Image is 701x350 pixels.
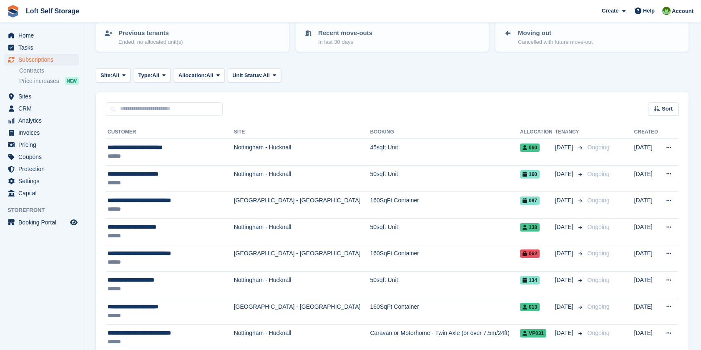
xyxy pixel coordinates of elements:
td: Nottingham - Hucknall [234,165,370,192]
a: menu [4,103,79,114]
td: [GEOGRAPHIC_DATA] - [GEOGRAPHIC_DATA] [234,245,370,272]
span: Tasks [18,42,68,53]
button: Type: All [134,68,171,82]
a: menu [4,42,79,53]
p: Moving out [518,28,593,38]
td: Nottingham - Hucknall [234,139,370,166]
a: menu [4,127,79,138]
span: Home [18,30,68,41]
span: Ongoing [588,224,610,230]
td: 160SqFt Container [370,192,520,219]
span: [DATE] [555,249,575,258]
span: Ongoing [588,250,610,257]
td: [DATE] [634,218,660,245]
td: 50sqft Unit [370,272,520,298]
a: menu [4,163,79,175]
p: In last 30 days [318,38,372,46]
td: Nottingham - Hucknall [234,272,370,298]
td: 160SqFt Container [370,298,520,325]
td: Nottingham - Hucknall [234,218,370,245]
td: 160SqFt Container [370,245,520,272]
span: [DATE] [555,223,575,232]
span: Pricing [18,139,68,151]
td: [DATE] [634,165,660,192]
span: Booking Portal [18,217,68,228]
span: Analytics [18,115,68,126]
span: [DATE] [555,143,575,152]
span: 087 [520,196,540,205]
a: menu [4,217,79,228]
span: CRM [18,103,68,114]
span: Ongoing [588,171,610,177]
span: Ongoing [588,277,610,283]
img: stora-icon-8386f47178a22dfd0bd8f6a31ec36ba5ce8667c1dd55bd0f319d3a0aa187defe.svg [7,5,19,18]
a: Price increases NEW [19,76,79,86]
a: menu [4,91,79,102]
a: menu [4,115,79,126]
span: Type: [138,71,153,80]
th: Site [234,126,370,139]
th: Tenancy [555,126,584,139]
a: Loft Self Storage [23,4,83,18]
span: Unit Status: [232,71,263,80]
a: Moving out Cancelled with future move-out [496,23,688,51]
span: 134 [520,276,540,285]
a: menu [4,54,79,65]
span: Allocation: [178,71,206,80]
td: [DATE] [634,298,660,325]
span: All [206,71,214,80]
span: Account [672,7,693,15]
span: Coupons [18,151,68,163]
p: Cancelled with future move-out [518,38,593,46]
span: [DATE] [555,302,575,311]
td: [DATE] [634,192,660,219]
span: Protection [18,163,68,175]
p: Previous tenants [118,28,183,38]
span: 160 [520,170,540,179]
button: Allocation: All [174,68,225,82]
span: [DATE] [555,329,575,337]
th: Booking [370,126,520,139]
span: Ongoing [588,303,610,310]
span: Help [643,7,655,15]
span: VP031 [520,329,546,337]
span: Ongoing [588,144,610,151]
a: Preview store [69,217,79,227]
a: menu [4,30,79,41]
a: menu [4,175,79,187]
span: Capital [18,187,68,199]
td: [DATE] [634,245,660,272]
th: Allocation [520,126,555,139]
p: Ended, no allocated unit(s) [118,38,183,46]
span: Ongoing [588,330,610,336]
th: Customer [106,126,234,139]
span: Sort [662,105,673,113]
a: menu [4,187,79,199]
span: 013 [520,303,540,311]
img: James Johnson [662,7,671,15]
span: [DATE] [555,170,575,179]
td: 50sqft Unit [370,165,520,192]
span: Subscriptions [18,54,68,65]
p: Recent move-outs [318,28,372,38]
span: 060 [520,144,540,152]
td: 45sqft Unit [370,139,520,166]
span: All [263,71,270,80]
span: All [112,71,119,80]
a: Recent move-outs In last 30 days [296,23,488,51]
div: NEW [65,77,79,85]
td: [DATE] [634,272,660,298]
span: Sites [18,91,68,102]
span: Site: [101,71,112,80]
th: Created [634,126,660,139]
span: Invoices [18,127,68,138]
td: [GEOGRAPHIC_DATA] - [GEOGRAPHIC_DATA] [234,298,370,325]
a: Previous tenants Ended, no allocated unit(s) [97,23,288,51]
button: Unit Status: All [228,68,281,82]
td: [DATE] [634,139,660,166]
button: Site: All [96,68,131,82]
span: 062 [520,249,540,258]
span: 138 [520,223,540,232]
span: Create [602,7,618,15]
span: Ongoing [588,197,610,204]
